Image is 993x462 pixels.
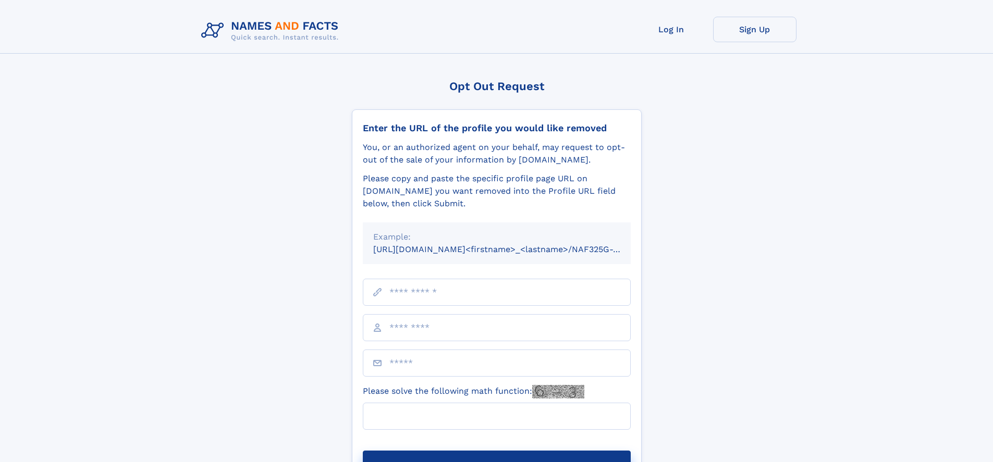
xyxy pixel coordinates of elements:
[373,244,651,254] small: [URL][DOMAIN_NAME]<firstname>_<lastname>/NAF325G-xxxxxxxx
[352,80,642,93] div: Opt Out Request
[630,17,713,42] a: Log In
[373,231,620,243] div: Example:
[363,172,631,210] div: Please copy and paste the specific profile page URL on [DOMAIN_NAME] you want removed into the Pr...
[197,17,347,45] img: Logo Names and Facts
[363,122,631,134] div: Enter the URL of the profile you would like removed
[363,141,631,166] div: You, or an authorized agent on your behalf, may request to opt-out of the sale of your informatio...
[713,17,796,42] a: Sign Up
[363,385,584,398] label: Please solve the following math function:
